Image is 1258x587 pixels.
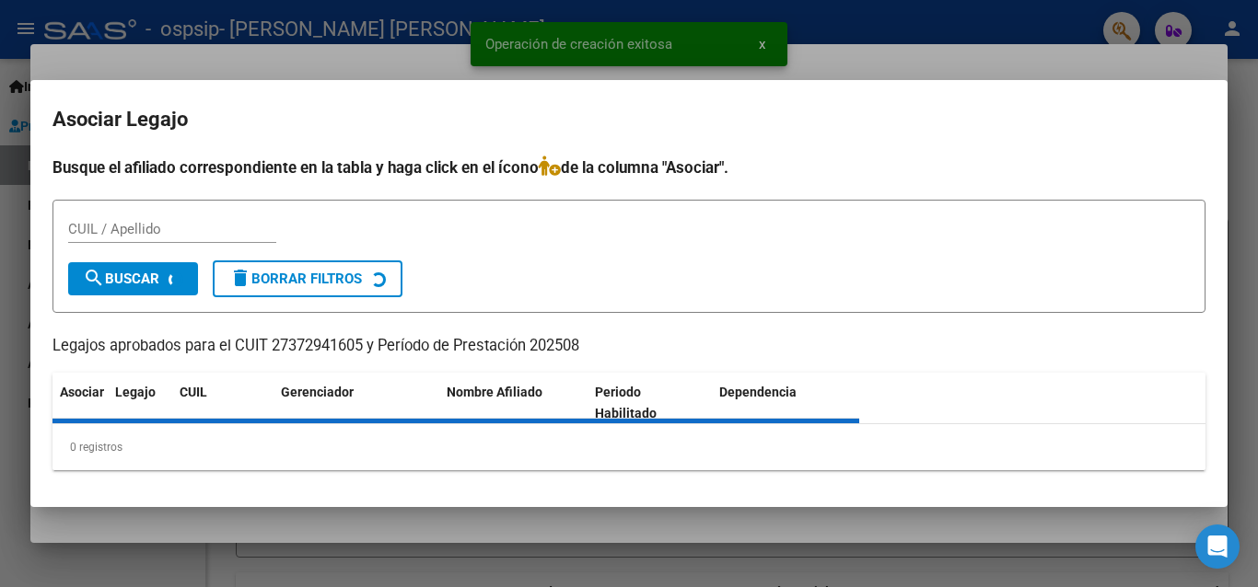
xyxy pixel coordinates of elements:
[52,373,108,433] datatable-header-cell: Asociar
[115,385,156,399] span: Legajo
[1195,524,1240,569] div: Open Intercom Messenger
[172,373,274,433] datatable-header-cell: CUIL
[83,270,159,287] span: Buscar
[52,424,1206,470] div: 0 registros
[588,373,712,433] datatable-header-cell: Periodo Habilitado
[180,385,207,399] span: CUIL
[229,270,362,287] span: Borrar Filtros
[213,260,402,297] button: Borrar Filtros
[719,385,797,399] span: Dependencia
[83,267,105,289] mat-icon: search
[439,373,588,433] datatable-header-cell: Nombre Afiliado
[274,373,439,433] datatable-header-cell: Gerenciador
[595,385,657,420] span: Periodo Habilitado
[447,385,542,399] span: Nombre Afiliado
[229,267,251,289] mat-icon: delete
[52,102,1206,137] h2: Asociar Legajo
[281,385,354,399] span: Gerenciador
[60,385,104,399] span: Asociar
[68,262,198,295] button: Buscar
[712,373,860,433] datatable-header-cell: Dependencia
[108,373,172,433] datatable-header-cell: Legajo
[52,335,1206,358] p: Legajos aprobados para el CUIT 27372941605 y Período de Prestación 202508
[52,155,1206,179] h4: Busque el afiliado correspondiente en la tabla y haga click en el ícono de la columna "Asociar".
